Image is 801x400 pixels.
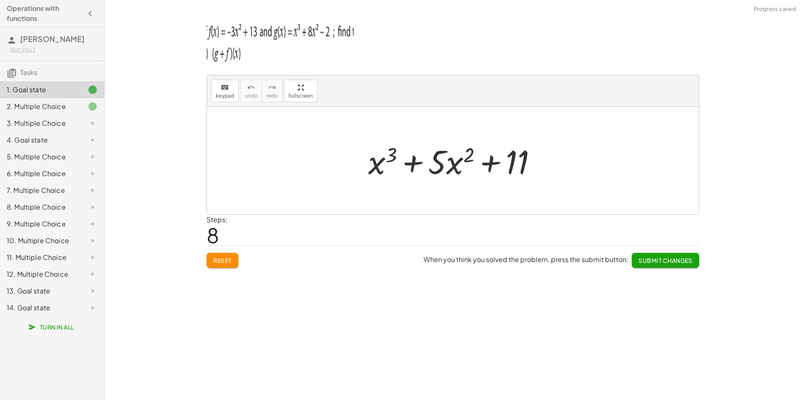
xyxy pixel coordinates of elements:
[7,118,74,128] div: 3. Multiple Choice
[262,80,282,102] button: redoredo
[88,85,98,95] i: Task finished.
[88,185,98,195] i: Task not started.
[88,169,98,179] i: Task not started.
[88,202,98,212] i: Task not started.
[7,135,74,145] div: 4. Goal state
[754,5,796,13] span: Progress saved
[88,286,98,296] i: Task not started.
[7,286,74,296] div: 13. Goal state
[207,253,238,268] button: Reset
[211,80,239,102] button: keyboardkeypad
[207,16,354,66] img: 0912d1d0bb122bf820112a47fb2014cd0649bff43fc109eadffc21f6a751f95a.png
[7,152,74,162] div: 5. Multiple Choice
[88,101,98,112] i: Task finished.
[632,253,699,268] button: Submit Changes
[88,152,98,162] i: Task not started.
[638,257,692,264] span: Submit Changes
[7,185,74,195] div: 7. Multiple Choice
[20,68,37,77] span: Tasks
[7,202,74,212] div: 8. Multiple Choice
[20,34,85,44] span: [PERSON_NAME]
[88,219,98,229] i: Task not started.
[7,169,74,179] div: 6. Multiple Choice
[216,93,234,99] span: keypad
[88,236,98,246] i: Task not started.
[221,83,229,93] i: keyboard
[88,269,98,279] i: Task not started.
[7,269,74,279] div: 12. Multiple Choice
[23,319,81,335] button: Turn In All
[266,93,278,99] span: redo
[7,85,74,95] div: 1. Goal state
[7,101,74,112] div: 2. Multiple Choice
[207,215,227,224] label: Steps:
[240,80,262,102] button: undoundo
[7,3,83,23] h4: Operations with functions
[88,118,98,128] i: Task not started.
[88,252,98,262] i: Task not started.
[7,252,74,262] div: 11. Multiple Choice
[268,83,276,93] i: redo
[245,93,258,99] span: undo
[88,135,98,145] i: Task not started.
[213,257,232,264] span: Reset
[424,255,628,264] span: When you think you solved the problem, press the submit button:
[7,303,74,313] div: 14. Goal state
[30,323,74,331] span: Turn In All
[207,222,219,248] span: 8
[247,83,255,93] i: undo
[284,80,318,102] button: fullscreen
[88,303,98,313] i: Task not started.
[289,93,313,99] span: fullscreen
[10,45,98,54] div: Not you?
[7,219,74,229] div: 9. Multiple Choice
[7,236,74,246] div: 10. Multiple Choice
